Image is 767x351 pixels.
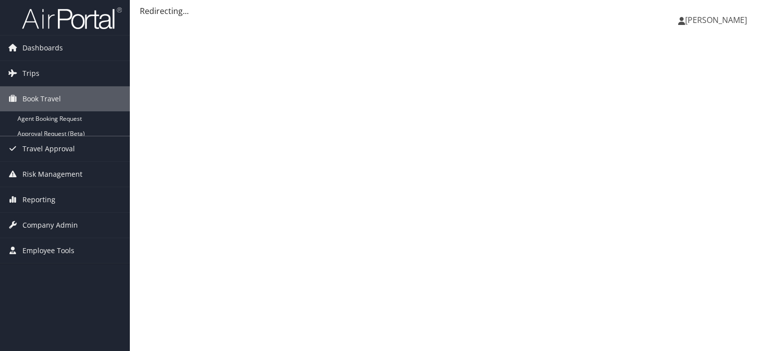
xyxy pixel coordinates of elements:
[140,5,757,17] div: Redirecting...
[22,187,55,212] span: Reporting
[22,213,78,238] span: Company Admin
[22,162,82,187] span: Risk Management
[22,61,39,86] span: Trips
[22,86,61,111] span: Book Travel
[678,5,757,35] a: [PERSON_NAME]
[22,136,75,161] span: Travel Approval
[22,6,122,30] img: airportal-logo.png
[22,238,74,263] span: Employee Tools
[22,35,63,60] span: Dashboards
[685,14,747,25] span: [PERSON_NAME]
